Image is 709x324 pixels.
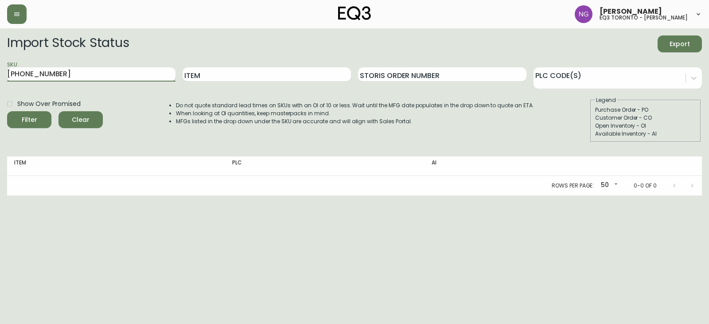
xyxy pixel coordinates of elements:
[7,35,129,52] h2: Import Stock Status
[600,15,688,20] h5: eq3 toronto - [PERSON_NAME]
[595,122,696,130] div: Open Inventory - OI
[17,99,81,109] span: Show Over Promised
[634,182,657,190] p: 0-0 of 0
[552,182,594,190] p: Rows per page:
[58,111,103,128] button: Clear
[595,96,617,104] legend: Legend
[338,6,371,20] img: logo
[595,106,696,114] div: Purchase Order - PO
[597,178,619,193] div: 50
[176,117,534,125] li: MFGs listed in the drop down under the SKU are accurate and will align with Sales Portal.
[176,109,534,117] li: When looking at OI quantities, keep masterpacks in mind.
[66,114,96,125] span: Clear
[665,39,695,50] span: Export
[7,111,51,128] button: Filter
[658,35,702,52] button: Export
[7,156,225,176] th: Item
[575,5,592,23] img: e41bb40f50a406efe12576e11ba219ad
[176,101,534,109] li: Do not quote standard lead times on SKUs with an OI of 10 or less. Wait until the MFG date popula...
[600,8,662,15] span: [PERSON_NAME]
[595,114,696,122] div: Customer Order - CO
[425,156,584,176] th: AI
[595,130,696,138] div: Available Inventory - AI
[225,156,425,176] th: PLC
[22,114,37,125] div: Filter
